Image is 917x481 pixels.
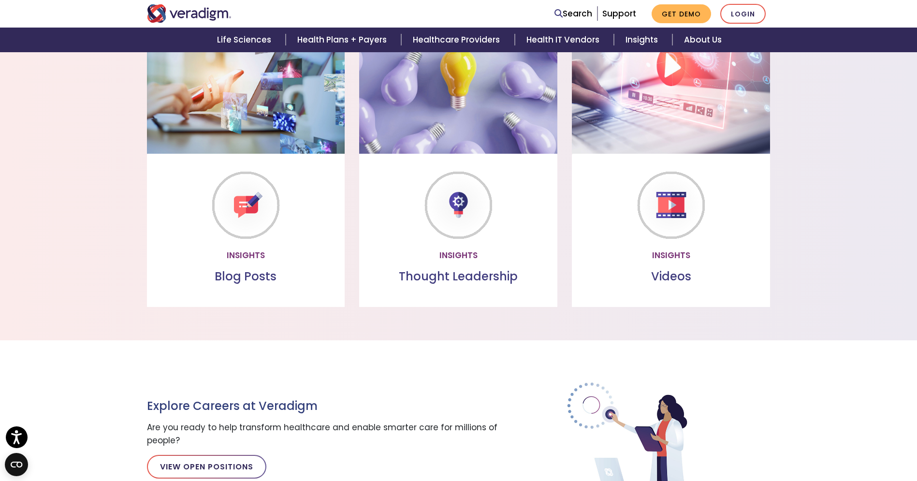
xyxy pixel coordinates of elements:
p: Insights [155,249,337,262]
p: Insights [367,249,550,262]
a: Insights [614,28,672,52]
a: Get Demo [652,4,711,23]
a: About Us [672,28,733,52]
p: Insights [580,249,762,262]
button: Open CMP widget [5,453,28,476]
a: Health IT Vendors [515,28,614,52]
iframe: Drift Chat Widget [731,411,905,469]
a: View Open Positions [147,455,266,478]
img: Veradigm logo [147,4,232,23]
a: Login [720,4,766,24]
a: Healthcare Providers [401,28,514,52]
h3: Explore Careers at Veradigm [147,399,505,413]
h3: Blog Posts [155,270,337,284]
p: Are you ready to help transform healthcare and enable smarter care for millions of people? [147,421,505,447]
a: Life Sciences [205,28,286,52]
a: Search [554,7,592,20]
a: Support [602,8,636,19]
a: Health Plans + Payers [286,28,401,52]
h3: Videos [580,270,762,284]
h3: Thought Leadership [367,270,550,284]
